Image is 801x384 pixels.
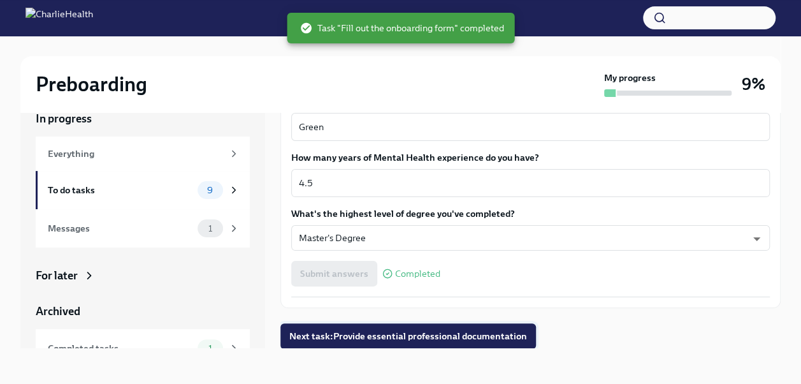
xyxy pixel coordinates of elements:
label: What's the highest level of degree you've completed? [291,207,770,220]
span: Completed [395,269,440,279]
a: Messages1 [36,209,250,247]
h2: Preboarding [36,71,147,97]
div: Messages [48,221,192,235]
a: Archived [36,304,250,319]
label: How many years of Mental Health experience do you have? [291,151,770,164]
div: Completed tasks [48,341,192,355]
a: Completed tasks1 [36,329,250,367]
textarea: 4.5 [299,175,762,191]
a: To do tasks9 [36,171,250,209]
textarea: Green [299,119,762,135]
span: Task "Fill out the onboarding form" completed [299,22,504,34]
span: 1 [201,344,220,353]
div: For later [36,268,78,283]
button: Next task:Provide essential professional documentation [280,323,536,349]
span: Next task : Provide essential professional documentation [289,330,527,343]
img: CharlieHealth [25,8,93,28]
span: 1 [201,224,220,233]
a: In progress [36,111,250,126]
div: Master's Degree [291,225,770,251]
a: For later [36,268,250,283]
a: Everything [36,137,250,171]
div: To do tasks [48,183,192,197]
h3: 9% [742,73,765,96]
div: Everything [48,147,223,161]
span: 9 [199,186,220,195]
strong: My progress [604,71,656,84]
